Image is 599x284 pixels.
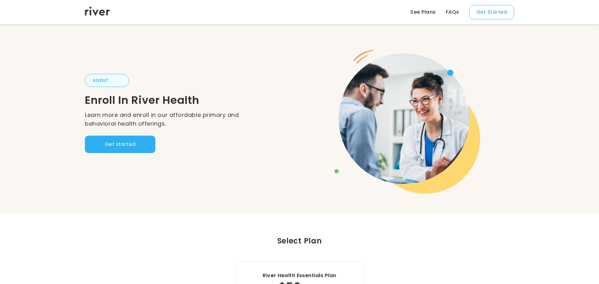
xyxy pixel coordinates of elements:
[248,272,351,279] div: River Health Essentials Plan
[85,74,129,87] div: AGENT:
[410,8,436,16] a: See Plans
[469,5,514,19] button: Get Started
[85,94,299,106] div: Enroll In River Health
[85,111,299,128] div: Learn more and enroll in our affordable primary and behavioral health offerings.
[85,136,155,153] button: Get started
[85,235,514,247] div: Select Plan
[446,8,459,16] a: FAQs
